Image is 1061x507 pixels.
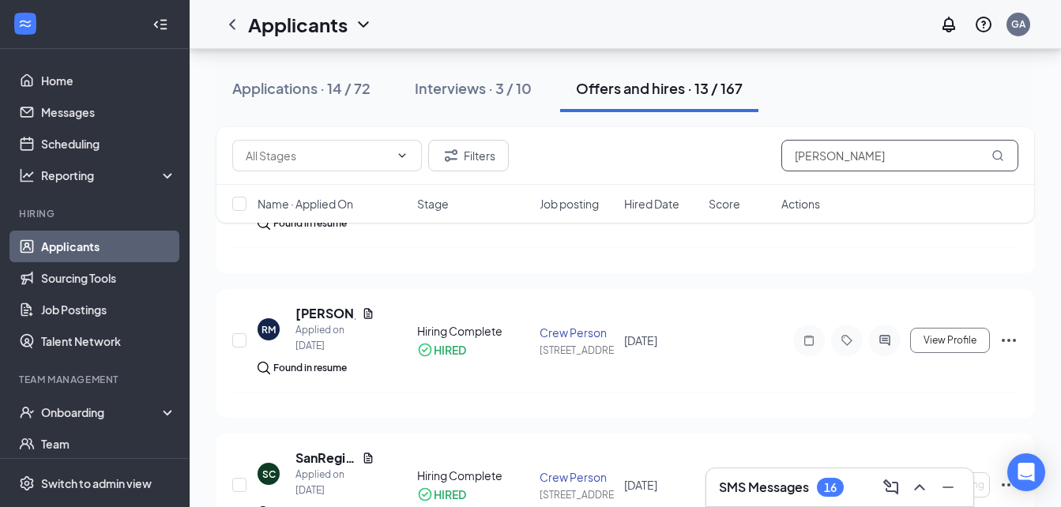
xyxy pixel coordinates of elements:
[19,167,35,183] svg: Analysis
[781,140,1018,171] input: Search in offers and hires
[624,478,657,492] span: [DATE]
[428,140,509,171] button: Filter Filters
[882,478,901,497] svg: ComposeMessage
[258,362,270,374] img: search.bf7aa3482b7795d4f01b.svg
[262,468,276,481] div: SC
[417,486,433,502] svg: CheckmarkCircle
[246,147,389,164] input: All Stages
[41,128,176,160] a: Scheduling
[540,469,615,485] div: Crew Person
[354,15,373,34] svg: ChevronDown
[800,334,818,347] svg: Note
[232,78,371,98] div: Applications · 14 / 72
[434,342,466,358] div: HIRED
[540,196,599,212] span: Job posting
[910,478,929,497] svg: ChevronUp
[19,475,35,491] svg: Settings
[935,475,961,500] button: Minimize
[396,149,408,162] svg: ChevronDown
[415,78,532,98] div: Interviews · 3 / 10
[907,475,932,500] button: ChevronUp
[824,481,837,494] div: 16
[540,488,615,501] div: [STREET_ADDRESS]
[999,331,1018,350] svg: Ellipses
[417,468,530,483] div: Hiring Complete
[837,334,856,347] svg: Tag
[442,146,461,165] svg: Filter
[152,17,168,32] svg: Collapse
[781,196,820,212] span: Actions
[362,452,374,464] svg: Document
[624,196,679,212] span: Hired Date
[223,15,242,34] svg: ChevronLeft
[417,323,530,339] div: Hiring Complete
[19,207,173,220] div: Hiring
[434,486,466,502] div: HIRED
[41,325,176,357] a: Talent Network
[41,96,176,128] a: Messages
[258,196,353,212] span: Name · Applied On
[41,404,163,420] div: Onboarding
[875,334,894,347] svg: ActiveChat
[576,78,743,98] div: Offers and hires · 13 / 167
[248,11,348,38] h1: Applicants
[295,467,374,498] div: Applied on [DATE]
[939,15,958,34] svg: Notifications
[879,475,904,500] button: ComposeMessage
[910,328,990,353] button: View Profile
[974,15,993,34] svg: QuestionInfo
[295,322,374,354] div: Applied on [DATE]
[1011,17,1025,31] div: GA
[41,231,176,262] a: Applicants
[624,333,657,347] span: [DATE]
[540,325,615,340] div: Crew Person
[41,475,152,491] div: Switch to admin view
[295,449,356,467] h5: SanRegis [PERSON_NAME]
[417,342,433,358] svg: CheckmarkCircle
[1007,453,1045,491] div: Open Intercom Messenger
[417,196,449,212] span: Stage
[41,294,176,325] a: Job Postings
[41,65,176,96] a: Home
[17,16,33,32] svg: WorkstreamLogo
[719,479,809,496] h3: SMS Messages
[540,344,615,357] div: [STREET_ADDRESS]
[261,323,276,336] div: RM
[939,478,958,497] svg: Minimize
[19,373,173,386] div: Team Management
[41,167,177,183] div: Reporting
[273,360,347,376] div: Found in resume
[41,262,176,294] a: Sourcing Tools
[41,428,176,460] a: Team
[295,305,356,322] h5: [PERSON_NAME]
[19,404,35,420] svg: UserCheck
[362,307,374,320] svg: Document
[991,149,1004,162] svg: MagnifyingGlass
[709,196,740,212] span: Score
[999,475,1018,494] svg: Ellipses
[924,335,976,346] span: View Profile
